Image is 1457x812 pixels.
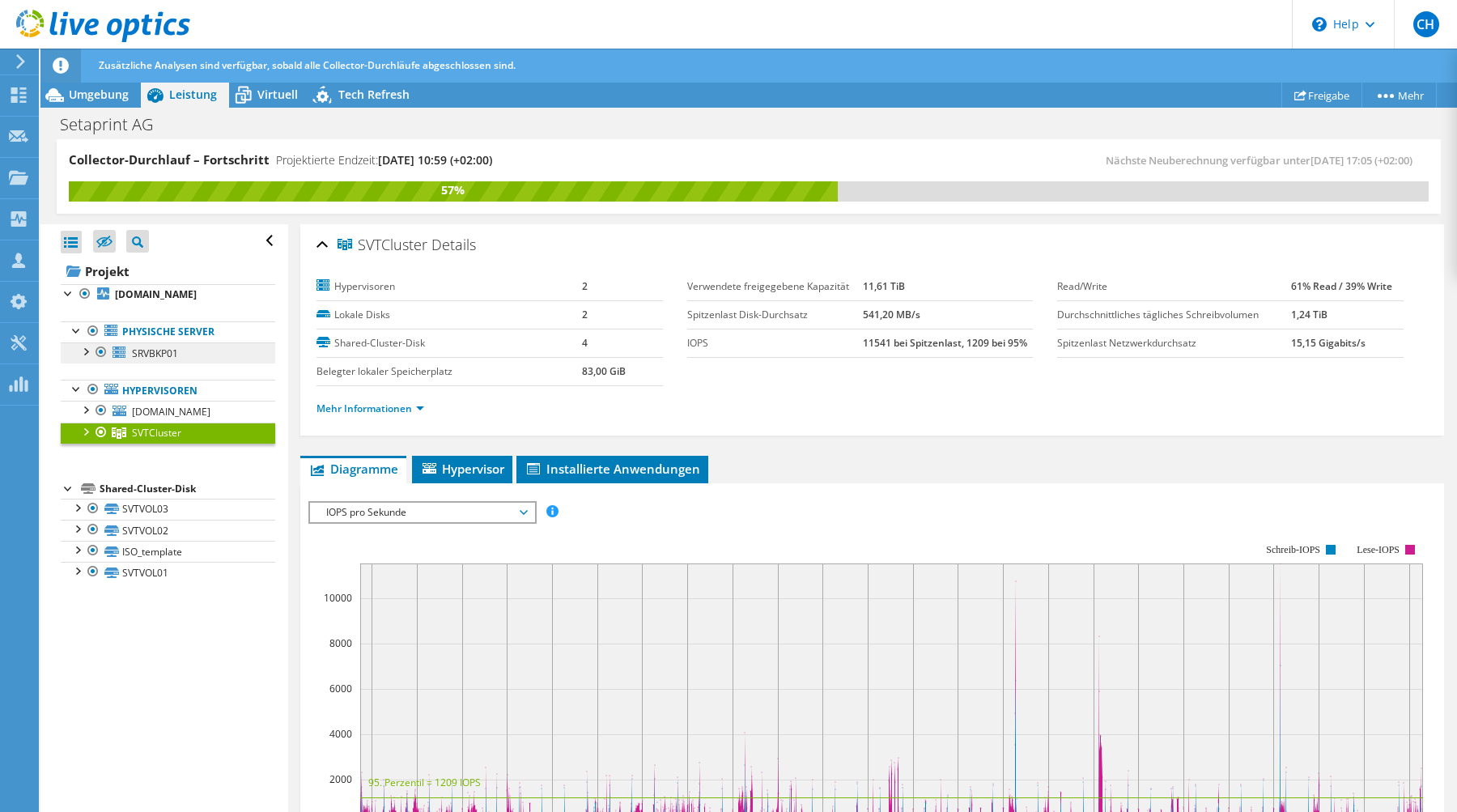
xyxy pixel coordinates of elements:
[324,591,352,605] text: 10000
[525,461,700,477] span: Installierte Anwendungen
[1312,17,1327,32] svg: \n
[582,308,588,321] b: 2
[69,87,129,102] span: Umgebung
[61,541,275,562] a: ISO_template
[100,479,275,499] div: Shared-Cluster-Disk
[318,503,526,522] span: IOPS pro Sekunde
[316,402,424,415] a: Mehr Informationen
[329,772,352,786] text: 2000
[1310,153,1412,168] span: [DATE] 17:05 (+02:00)
[687,278,863,295] label: Verwendete freigegebene Kapazität
[582,364,626,378] b: 83,00 GiB
[863,336,1027,350] b: 11541 bei Spitzenlast, 1209 bei 95%
[257,87,298,102] span: Virtuell
[316,278,582,295] label: Hypervisoren
[863,279,905,293] b: 11,61 TiB
[61,423,275,444] a: SVTCluster
[378,152,492,168] span: [DATE] 10:59 (+02:00)
[99,58,516,72] span: Zusätzliche Analysen sind verfügbar, sobald alle Collector-Durchläufe abgeschlossen sind.
[1281,83,1362,108] a: Freigabe
[276,151,492,169] h4: Projektierte Endzeit:
[169,87,217,102] span: Leistung
[69,181,838,199] div: 57%
[308,461,398,477] span: Diagramme
[687,335,863,351] label: IOPS
[61,520,275,541] a: SVTVOL02
[115,287,197,301] b: [DOMAIN_NAME]
[316,335,582,351] label: Shared-Cluster-Disk
[132,405,210,419] span: [DOMAIN_NAME]
[1106,153,1421,168] span: Nächste Neuberechnung verfügbar unter
[329,727,352,741] text: 4000
[863,308,920,321] b: 541,20 MB/s
[1057,335,1290,351] label: Spitzenlast Netzwerkdurchsatz
[61,342,275,363] a: SRVBKP01
[1291,279,1392,293] b: 61% Read / 39% Write
[316,363,582,380] label: Belegter lokaler Speicherplatz
[1267,544,1321,555] text: Schreib-IOPS
[61,380,275,401] a: Hypervisoren
[329,636,352,650] text: 8000
[431,235,476,254] span: Details
[368,776,481,789] text: 95. Perzentil = 1209 IOPS
[582,336,588,350] b: 4
[1357,544,1400,555] text: Lese-IOPS
[1057,278,1290,295] label: Read/Write
[1291,336,1366,350] b: 15,15 Gigabits/s
[316,307,582,323] label: Lokale Disks
[1057,307,1290,323] label: Durchschnittliches tägliches Schreibvolumen
[1291,308,1327,321] b: 1,24 TiB
[420,461,504,477] span: Hypervisor
[582,279,588,293] b: 2
[132,346,178,360] span: SRVBKP01
[61,401,275,422] a: [DOMAIN_NAME]
[61,321,275,342] a: Physische Server
[53,116,178,134] h1: Setaprint AG
[1361,83,1437,108] a: Mehr
[338,87,410,102] span: Tech Refresh
[61,562,275,583] a: SVTVOL01
[132,426,181,440] span: SVTCluster
[338,237,427,253] span: SVTCluster
[61,284,275,305] a: [DOMAIN_NAME]
[61,499,275,520] a: SVTVOL03
[61,258,275,284] a: Projekt
[687,307,863,323] label: Spitzenlast Disk-Durchsatz
[329,682,352,695] text: 6000
[1413,11,1439,37] span: CH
